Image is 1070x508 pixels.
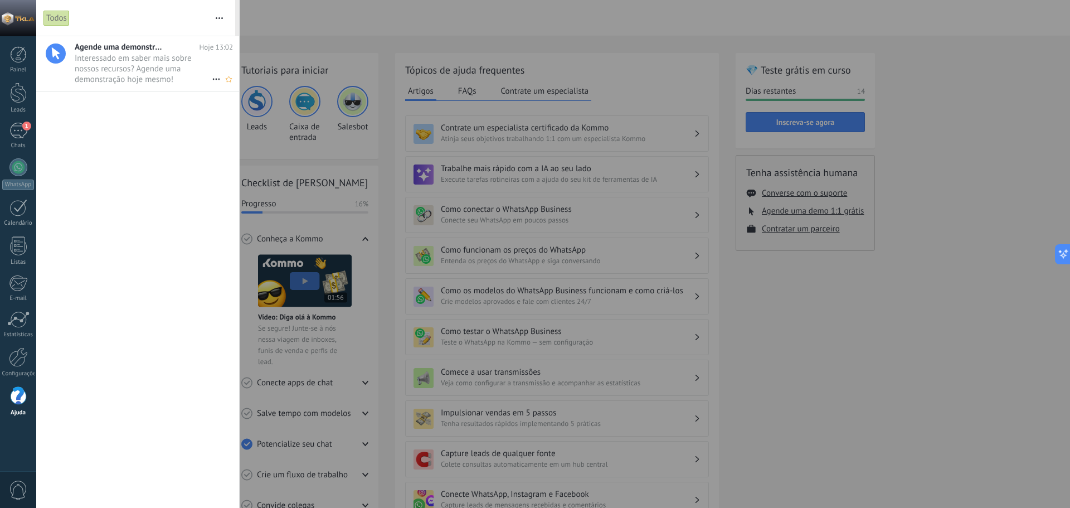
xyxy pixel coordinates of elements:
div: Estatísticas [2,331,35,338]
div: Calendário [2,220,35,227]
span: Interessado em saber mais sobre nossos recursos? Agende uma demonstração hoje mesmo! [75,53,212,84]
span: Hoje 13:02 [200,42,233,52]
div: Todos [43,10,70,26]
span: 1 [22,122,31,130]
div: Ajuda [2,409,35,417]
div: Chats [2,142,35,149]
a: Agende uma demonstração com um especialista! Hoje 13:02 Interessado em saber mais sobre nossos re... [36,36,239,91]
div: WhatsApp [2,180,34,190]
div: Painel [2,66,35,74]
div: E-mail [2,295,35,302]
div: Leads [2,107,35,114]
div: Configurações [2,370,35,378]
div: Listas [2,259,35,266]
span: Agende uma demonstração com um especialista! [75,42,164,52]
